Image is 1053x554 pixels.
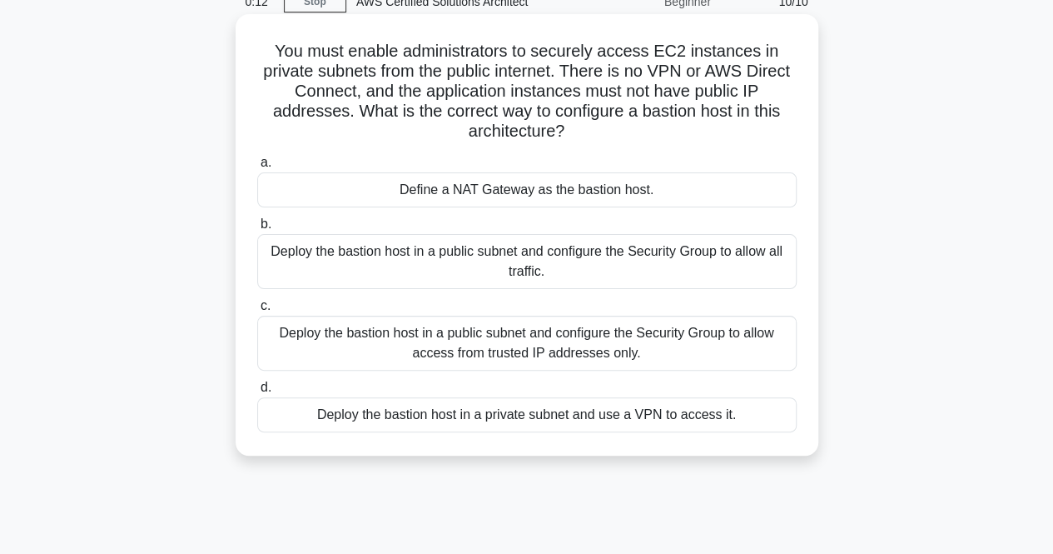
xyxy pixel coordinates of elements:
span: d. [261,380,271,394]
span: a. [261,155,271,169]
span: b. [261,217,271,231]
div: Deploy the bastion host in a private subnet and use a VPN to access it. [257,397,797,432]
span: c. [261,298,271,312]
h5: You must enable administrators to securely access EC2 instances in private subnets from the publi... [256,41,798,142]
div: Deploy the bastion host in a public subnet and configure the Security Group to allow all traffic. [257,234,797,289]
div: Define a NAT Gateway as the bastion host. [257,172,797,207]
div: Deploy the bastion host in a public subnet and configure the Security Group to allow access from ... [257,316,797,371]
